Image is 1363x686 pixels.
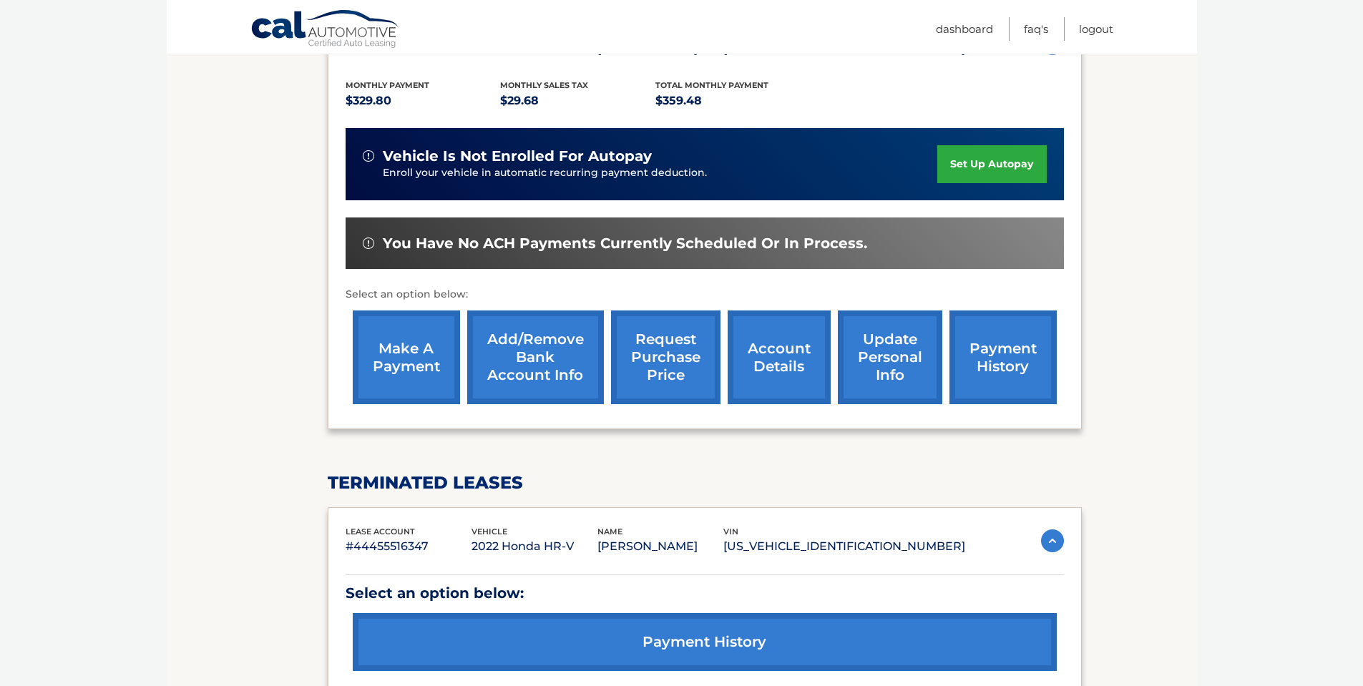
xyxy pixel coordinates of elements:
span: You have no ACH payments currently scheduled or in process. [383,235,867,253]
span: vehicle is not enrolled for autopay [383,147,652,165]
a: Dashboard [936,17,993,41]
a: Add/Remove bank account info [467,310,604,404]
p: 2022 Honda HR-V [472,536,597,557]
img: alert-white.svg [363,150,374,162]
p: Select an option below: [346,286,1064,303]
img: accordion-active.svg [1041,529,1064,552]
a: payment history [949,310,1057,404]
a: payment history [353,613,1057,671]
p: Select an option below: [346,581,1064,606]
span: name [597,526,622,536]
a: make a payment [353,310,460,404]
a: Cal Automotive [250,9,401,51]
a: update personal info [838,310,942,404]
a: account details [728,310,831,404]
span: lease account [346,526,415,536]
p: $329.80 [346,91,501,111]
a: request purchase price [611,310,720,404]
a: Logout [1079,17,1113,41]
p: [US_VEHICLE_IDENTIFICATION_NUMBER] [723,536,965,557]
span: vehicle [472,526,507,536]
span: Monthly Payment [346,80,429,90]
p: Enroll your vehicle in automatic recurring payment deduction. [383,165,938,181]
p: $29.68 [500,91,655,111]
p: [PERSON_NAME] [597,536,723,557]
span: vin [723,526,738,536]
a: set up autopay [937,145,1046,183]
p: #44455516347 [346,536,472,557]
h2: terminated leases [328,472,1082,494]
img: alert-white.svg [363,237,374,249]
a: FAQ's [1024,17,1048,41]
span: Monthly sales Tax [500,80,588,90]
span: Total Monthly Payment [655,80,768,90]
p: $359.48 [655,91,811,111]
